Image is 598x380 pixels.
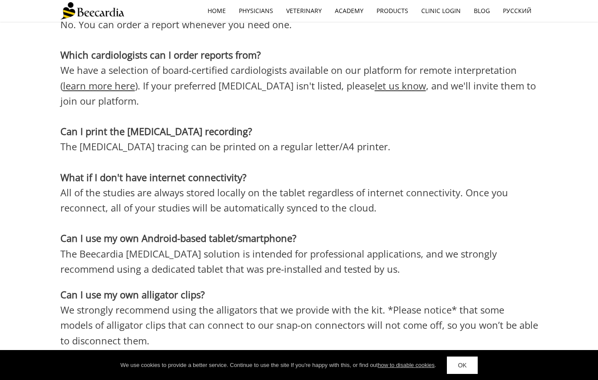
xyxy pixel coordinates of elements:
[292,231,297,245] span: ?
[201,1,232,21] a: home
[60,231,238,245] span: Can I use my own Android-based tablet/
[415,1,467,21] a: Clinic Login
[496,1,538,21] a: Русский
[378,362,435,368] a: how to disable cookies
[63,79,135,92] a: learn more here
[370,1,415,21] a: Products
[60,140,390,153] span: The [MEDICAL_DATA] tracing can be printed on a regular letter/A4 printer.
[328,1,370,21] a: Academy
[447,357,477,374] a: OK
[60,63,536,107] span: We have a selection of board-certified cardiologists available on our platform for remote interpr...
[60,288,205,301] span: Can I use my own alligator clips?
[60,125,252,138] span: Can I print the [MEDICAL_DATA] recording?
[60,186,508,214] span: All of the studies are always stored locally on the tablet regardless of internet connectivity. O...
[60,247,497,275] span: The Beecardia [MEDICAL_DATA] solution is intended for professional applications, and we strongly ...
[60,303,538,347] span: We strongly recommend using the alligators that we provide with the kit. *Please notice* that som...
[375,79,426,92] a: let us know
[60,18,292,31] span: No. You can order a report whenever you need one.
[232,1,280,21] a: Physicians
[60,48,261,61] span: Which cardiologists can I order reports from?
[280,1,328,21] a: Veterinary
[120,361,436,370] div: We use cookies to provide a better service. Continue to use the site If you're happy with this, o...
[60,171,247,184] span: What if I don't have internet connectivity?
[60,2,124,20] img: Beecardia
[467,1,496,21] a: Blog
[238,231,292,245] span: smartphone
